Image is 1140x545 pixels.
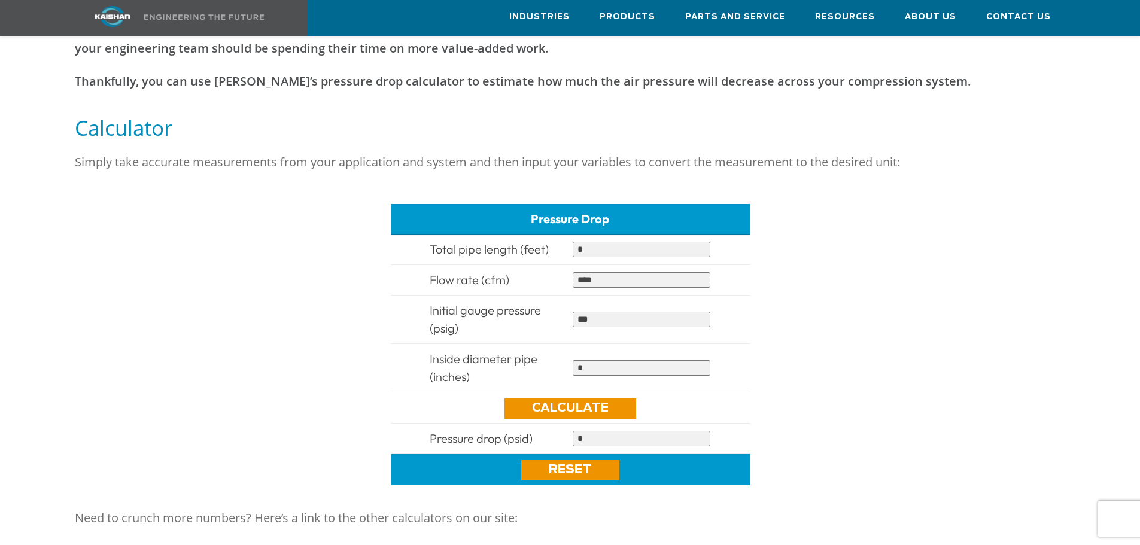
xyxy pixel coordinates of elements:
[685,10,785,24] span: Parts and Service
[430,351,537,384] span: Inside diameter pipe (inches)
[600,1,655,33] a: Products
[504,398,636,419] a: Calculate
[430,272,509,287] span: Flow rate (cfm)
[75,69,1066,93] p: Thankfully, you can use [PERSON_NAME]’s pressure drop calculator to estimate how much the air pre...
[75,150,1066,174] p: Simply take accurate measurements from your application and system and then input your variables ...
[600,10,655,24] span: Products
[986,10,1051,24] span: Contact Us
[905,1,956,33] a: About Us
[905,10,956,24] span: About Us
[430,242,549,257] span: Total pipe length (feet)
[521,460,619,480] a: Reset
[509,10,570,24] span: Industries
[68,6,157,27] img: kaishan logo
[531,211,609,226] span: Pressure Drop
[815,10,875,24] span: Resources
[509,1,570,33] a: Industries
[430,303,541,336] span: Initial gauge pressure (psig)
[986,1,1051,33] a: Contact Us
[75,114,1066,141] h5: Calculator
[815,1,875,33] a: Resources
[685,1,785,33] a: Parts and Service
[144,14,264,20] img: Engineering the future
[75,506,1066,530] p: Need to crunch more numbers? Here’s a link to the other calculators on our site:
[430,431,533,446] span: Pressure drop (psid)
